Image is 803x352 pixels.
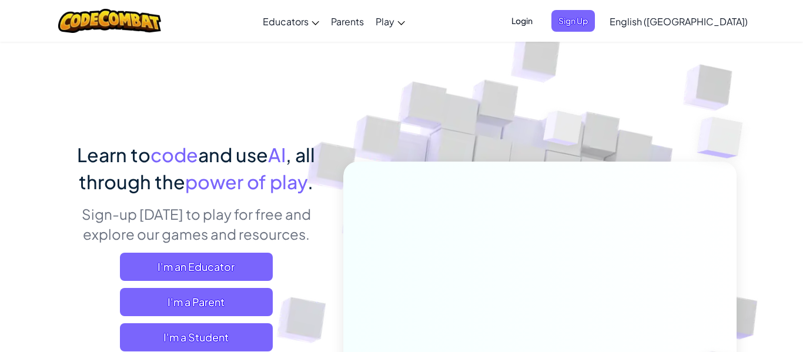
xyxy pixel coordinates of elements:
a: Play [370,5,411,37]
span: code [150,143,198,166]
span: . [307,170,313,193]
a: I'm an Educator [120,253,273,281]
span: power of play [185,170,307,193]
a: I'm a Parent [120,288,273,316]
img: Overlap cubes [674,88,775,187]
span: and use [198,143,268,166]
p: Sign-up [DATE] to play for free and explore our games and resources. [66,204,326,244]
span: AI [268,143,286,166]
button: Login [504,10,540,32]
span: Play [376,15,394,28]
span: Learn to [77,143,150,166]
a: Educators [257,5,325,37]
a: English ([GEOGRAPHIC_DATA]) [604,5,754,37]
button: I'm a Student [120,323,273,351]
button: Sign Up [551,10,595,32]
span: English ([GEOGRAPHIC_DATA]) [610,15,748,28]
a: Parents [325,5,370,37]
img: Overlap cubes [521,88,606,175]
img: CodeCombat logo [58,9,161,33]
span: Educators [263,15,309,28]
